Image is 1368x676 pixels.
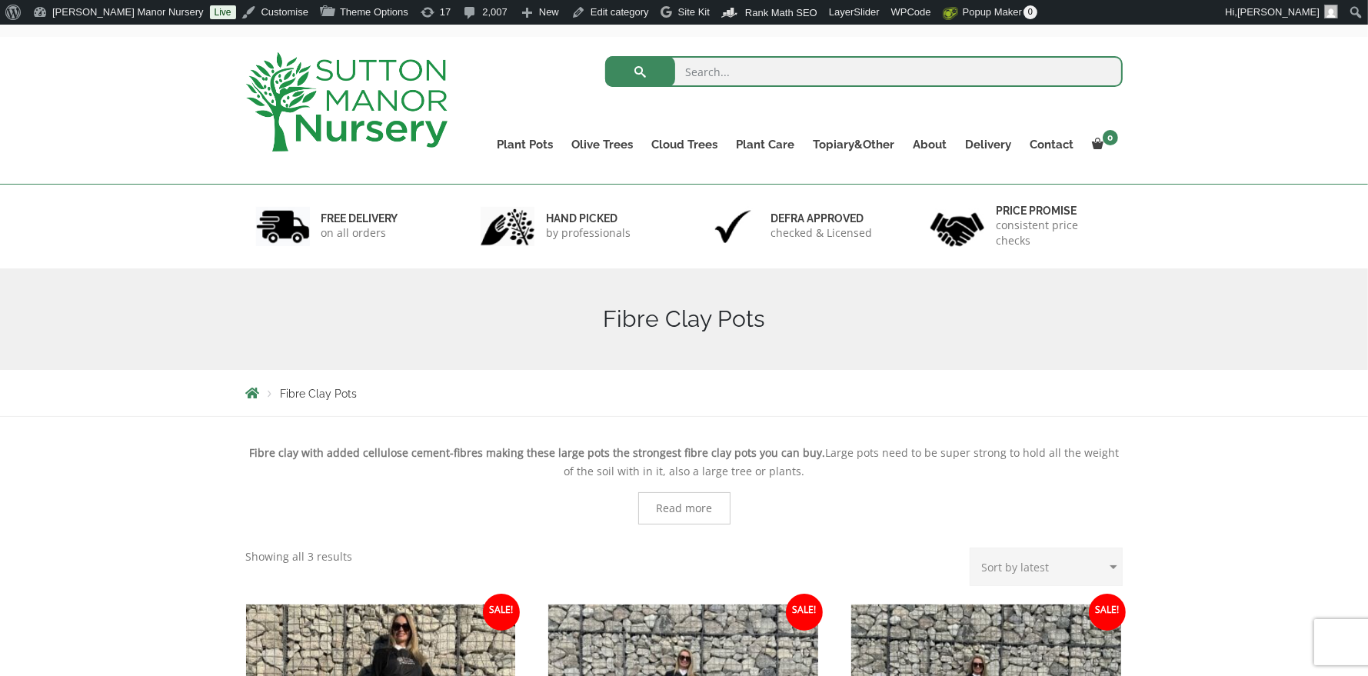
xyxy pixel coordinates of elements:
[957,134,1021,155] a: Delivery
[656,503,712,514] span: Read more
[488,134,563,155] a: Plant Pots
[643,134,727,155] a: Cloud Trees
[563,134,643,155] a: Olive Trees
[546,211,631,225] h6: hand picked
[256,207,310,246] img: 1.jpg
[1103,130,1118,145] span: 0
[1083,134,1123,155] a: 0
[930,203,984,250] img: 4.jpg
[745,7,817,18] span: Rank Math SEO
[246,52,448,152] img: logo
[246,444,1123,481] p: Large pots need to be super strong to hold all the weight of the soil with in it, also a large tr...
[727,134,804,155] a: Plant Care
[246,548,353,566] p: Showing all 3 results
[804,134,904,155] a: Topiary&Other
[771,225,873,241] p: checked & Licensed
[281,388,358,400] span: Fibre Clay Pots
[996,218,1113,248] p: consistent price checks
[246,387,1123,399] nav: Breadcrumbs
[1024,5,1037,19] span: 0
[321,211,398,225] h6: FREE DELIVERY
[546,225,631,241] p: by professionals
[1237,6,1320,18] span: [PERSON_NAME]
[1089,594,1126,631] span: Sale!
[904,134,957,155] a: About
[481,207,534,246] img: 2.jpg
[996,204,1113,218] h6: Price promise
[246,305,1123,333] h1: Fibre Clay Pots
[706,207,760,246] img: 3.jpg
[771,211,873,225] h6: Defra approved
[970,548,1123,586] select: Shop order
[678,6,710,18] span: Site Kit
[1021,134,1083,155] a: Contact
[321,225,398,241] p: on all orders
[483,594,520,631] span: Sale!
[249,445,825,460] strong: Fibre clay with added cellulose cement-fibres making these large pots the strongest fibre clay po...
[786,594,823,631] span: Sale!
[210,5,236,19] a: Live
[605,56,1123,87] input: Search...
